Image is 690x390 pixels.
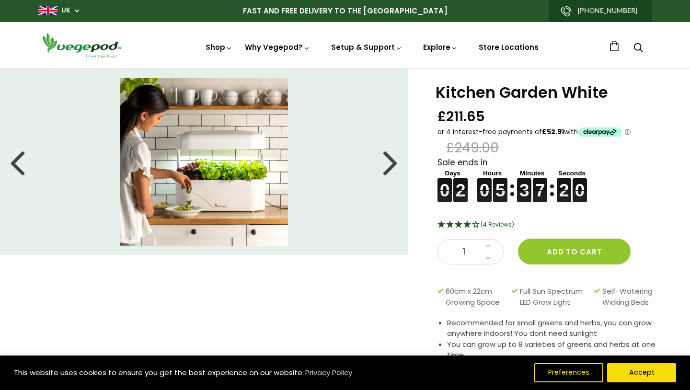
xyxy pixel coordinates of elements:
img: Kitchen Garden White [120,78,288,246]
a: Setup & Support [331,42,402,52]
figure: 7 [533,178,547,190]
a: Privacy Policy (opens in a new tab) [304,364,354,381]
img: Vegepod [38,32,125,59]
button: Preferences [534,363,603,382]
li: You can grow up to 8 varieties of greens and herbs at one time. [447,339,666,361]
a: Shop [206,42,232,52]
button: Accept [607,363,676,382]
figure: 3 [517,178,531,190]
figure: 2 [557,178,571,190]
span: Self-Watering Wicking Beds [602,286,661,308]
span: £249.00 [446,139,499,157]
a: Why Vegepod? [245,42,310,52]
span: 60cm x 22cm Growing Space [446,286,507,308]
a: UK [61,6,70,15]
figure: 0 [477,178,492,190]
span: 1 [448,246,480,258]
img: gb_large.png [38,6,57,15]
span: £211.65 [437,108,485,126]
h1: Kitchen Garden White [436,85,666,100]
span: 4 Stars - 4 Reviews [481,220,514,229]
a: Explore [423,42,458,52]
a: Increase quantity by 1 [483,240,494,252]
li: Recommended for small greens and herbs, you can grow anywhere indoors! You dont need sunlight [447,318,666,339]
div: 4 Stars - 4 Reviews [437,219,666,231]
button: Add to cart [518,239,631,264]
figure: 2 [453,178,468,190]
a: Store Locations [479,42,539,52]
span: Full Sun Spectrum LED Grow Light [520,286,589,308]
a: Search [633,44,643,54]
a: Decrease quantity by 1 [483,252,494,264]
span: This website uses cookies to ensure you get the best experience on our website. [14,367,304,378]
figure: 5 [493,178,507,190]
figure: 0 [437,178,452,190]
div: Sale ends in [437,157,666,203]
